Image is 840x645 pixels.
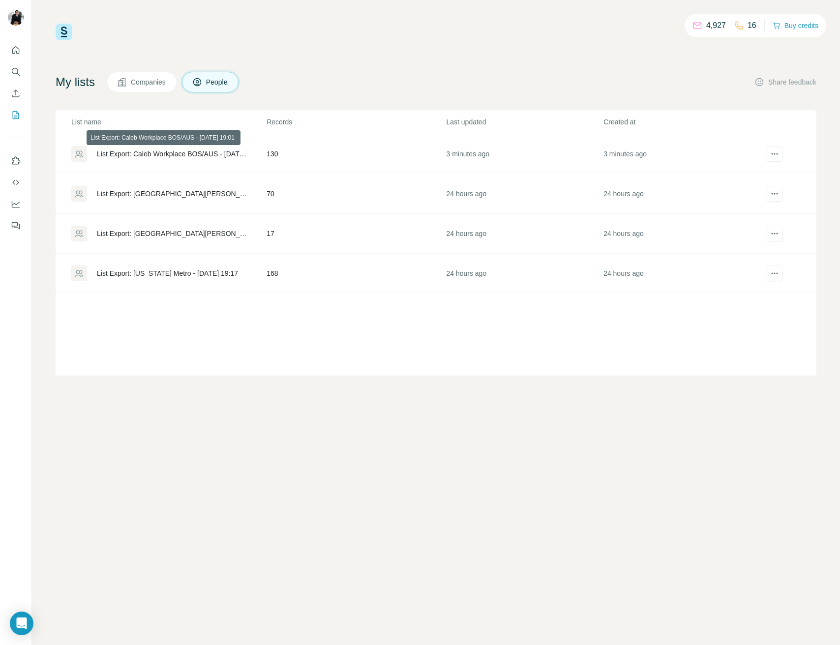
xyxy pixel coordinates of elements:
[754,77,816,87] button: Share feedback
[131,77,167,87] span: Companies
[267,117,445,127] p: Records
[767,186,782,202] button: actions
[10,612,33,635] div: Open Intercom Messenger
[8,195,24,213] button: Dashboard
[97,268,238,278] div: List Export: [US_STATE] Metro - [DATE] 19:17
[97,229,250,238] div: List Export: [GEOGRAPHIC_DATA][PERSON_NAME]/[GEOGRAPHIC_DATA] - [DATE] 19:29
[8,106,24,124] button: My lists
[8,152,24,170] button: Use Surfe on LinkedIn
[773,19,818,32] button: Buy credits
[206,77,229,87] span: People
[446,134,603,174] td: 3 minutes ago
[8,63,24,81] button: Search
[8,174,24,191] button: Use Surfe API
[97,149,250,159] div: List Export: Caleb Workplace BOS/AUS - [DATE] 19:01
[767,226,782,241] button: actions
[266,174,446,214] td: 70
[446,117,602,127] p: Last updated
[71,117,266,127] p: List name
[8,217,24,235] button: Feedback
[8,85,24,102] button: Enrich CSV
[446,214,603,254] td: 24 hours ago
[767,146,782,162] button: actions
[603,174,760,214] td: 24 hours ago
[266,134,446,174] td: 130
[446,174,603,214] td: 24 hours ago
[56,74,95,90] h4: My lists
[97,189,250,199] div: List Export: [GEOGRAPHIC_DATA][PERSON_NAME]/[GEOGRAPHIC_DATA] - [DATE] 19:29
[767,265,782,281] button: actions
[56,24,72,40] img: Surfe Logo
[603,254,760,293] td: 24 hours ago
[603,117,760,127] p: Created at
[603,134,760,174] td: 3 minutes ago
[8,41,24,59] button: Quick start
[706,20,726,31] p: 4,927
[446,254,603,293] td: 24 hours ago
[266,254,446,293] td: 168
[603,214,760,254] td: 24 hours ago
[266,214,446,254] td: 17
[748,20,756,31] p: 16
[8,10,24,26] img: Avatar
